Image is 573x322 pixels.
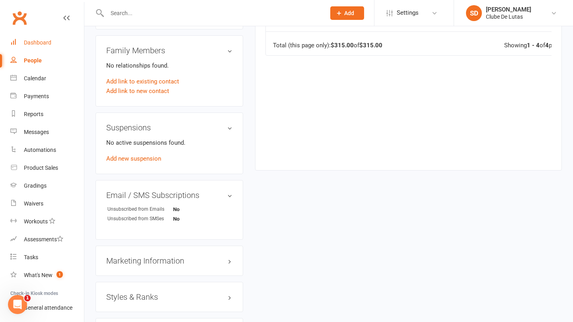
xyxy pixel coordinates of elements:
[10,87,84,105] a: Payments
[10,52,84,70] a: People
[24,295,31,301] span: 1
[330,6,364,20] button: Add
[10,70,84,87] a: Calendar
[10,105,84,123] a: Reports
[106,138,232,147] p: No active suspensions found.
[10,34,84,52] a: Dashboard
[105,8,320,19] input: Search...
[106,46,232,55] h3: Family Members
[106,123,232,132] h3: Suspensions
[106,256,232,265] h3: Marketing Information
[24,39,51,46] div: Dashboard
[10,195,84,213] a: Waivers
[545,42,549,49] strong: 4
[106,77,179,86] a: Add link to existing contact
[24,147,56,153] div: Automations
[106,191,232,200] h3: Email / SMS Subscriptions
[331,42,354,49] strong: $315.00
[10,177,84,195] a: Gradings
[273,42,382,49] div: Total (this page only): of
[24,218,48,225] div: Workouts
[24,75,46,81] div: Calendar
[24,236,63,242] div: Assessments
[10,8,29,28] a: Clubworx
[466,5,482,21] div: SD
[24,200,43,207] div: Waivers
[24,57,42,64] div: People
[10,231,84,248] a: Assessments
[24,129,49,135] div: Messages
[10,213,84,231] a: Workouts
[106,61,232,70] p: No relationships found.
[527,42,540,49] strong: 1 - 4
[10,123,84,141] a: Messages
[24,305,72,311] div: General attendance
[107,206,173,213] div: Unsubscribed from Emails
[486,13,531,20] div: Clube De Lutas
[107,215,173,223] div: Unsubscribed from SMSes
[10,266,84,284] a: What's New1
[24,272,53,278] div: What's New
[57,271,63,278] span: 1
[10,159,84,177] a: Product Sales
[10,299,84,317] a: General attendance kiosk mode
[397,4,419,22] span: Settings
[173,216,219,222] strong: No
[106,155,161,162] a: Add new suspension
[10,141,84,159] a: Automations
[24,165,58,171] div: Product Sales
[10,248,84,266] a: Tasks
[24,93,49,99] div: Payments
[359,42,382,49] strong: $315.00
[173,206,219,212] strong: No
[344,10,354,16] span: Add
[24,182,47,189] div: Gradings
[106,86,169,96] a: Add link to new contact
[24,111,43,117] div: Reports
[24,254,38,260] div: Tasks
[106,293,232,301] h3: Styles & Ranks
[486,6,531,13] div: [PERSON_NAME]
[8,295,27,314] iframe: Intercom live chat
